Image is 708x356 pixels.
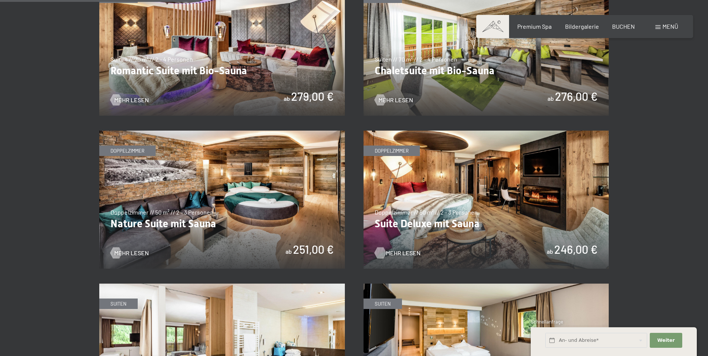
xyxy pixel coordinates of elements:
img: Nature Suite mit Sauna [99,131,345,269]
button: Weiter [650,333,682,348]
a: BUCHEN [612,23,635,30]
a: Mehr Lesen [375,96,413,104]
a: Family Suite [99,284,345,288]
a: Alpin Studio [364,284,609,288]
span: Mehr Lesen [378,96,413,104]
a: Nature Suite mit Sauna [99,131,345,135]
a: Bildergalerie [565,23,599,30]
img: Suite Deluxe mit Sauna [364,131,609,269]
a: Mehr Lesen [110,96,149,104]
span: Mehr Lesen [386,249,421,257]
span: Menü [662,23,678,30]
span: Weiter [657,337,675,344]
span: Mehr Lesen [114,249,149,257]
span: Mehr Lesen [114,96,149,104]
span: Schnellanfrage [531,319,563,325]
a: Mehr Lesen [110,249,149,257]
a: Suite Deluxe mit Sauna [364,131,609,135]
a: Premium Spa [517,23,552,30]
a: Mehr Lesen [375,249,413,257]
